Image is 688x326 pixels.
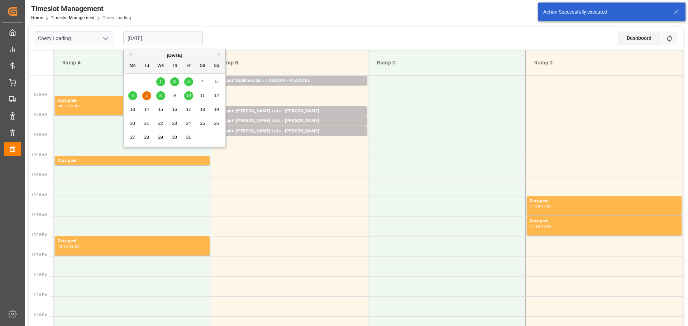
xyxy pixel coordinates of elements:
[128,133,137,142] div: Choose Monday, October 27th, 2025
[201,79,204,84] span: 4
[172,107,177,112] span: 16
[126,75,224,145] div: month 2025-10
[69,245,80,248] div: 12:30
[218,53,222,57] button: Next Month
[156,105,165,114] div: Choose Wednesday, October 15th, 2025
[142,91,151,100] div: Choose Tuesday, October 7th, 2025
[158,107,163,112] span: 15
[31,153,48,157] span: 10:00 AM
[170,77,179,86] div: Choose Thursday, October 2nd, 2025
[530,198,679,205] div: Occupied
[34,273,48,277] span: 1:00 PM
[127,53,132,57] button: Previous Month
[144,107,149,112] span: 14
[215,128,364,135] div: Transport [PERSON_NAME] Lots - [PERSON_NAME]
[31,233,48,237] span: 12:00 PM
[144,121,149,126] span: 21
[128,62,137,70] div: Mo
[34,313,48,317] span: 2:00 PM
[530,218,679,225] div: Occupied
[31,193,48,197] span: 11:00 AM
[187,79,190,84] span: 3
[68,104,69,108] div: -
[132,93,134,98] span: 6
[170,62,179,70] div: Th
[170,133,179,142] div: Choose Thursday, October 30th, 2025
[217,56,362,69] div: Ramp B
[156,77,165,86] div: Choose Wednesday, October 1st, 2025
[215,135,364,141] div: Pallets: ,TU: 105,City: [GEOGRAPHIC_DATA],Arrival: [DATE] 00:00:00
[543,8,666,16] div: Action Successfully executed
[184,62,193,70] div: Fr
[170,119,179,128] div: Choose Thursday, October 23rd, 2025
[34,293,48,297] span: 1:30 PM
[128,119,137,128] div: Choose Monday, October 20th, 2025
[184,119,193,128] div: Choose Friday, October 24th, 2025
[215,77,364,84] div: Transport Kuehne Lots - LANDOIS - PLAINTEL
[51,15,95,20] a: Timeslot Management
[215,79,218,84] span: 5
[173,93,176,98] span: 9
[159,79,162,84] span: 1
[214,93,219,98] span: 12
[156,91,165,100] div: Choose Wednesday, October 8th, 2025
[184,133,193,142] div: Choose Friday, October 31st, 2025
[159,93,162,98] span: 8
[68,165,69,168] div: -
[530,205,540,208] div: 11:00
[186,93,191,98] span: 10
[200,121,205,126] span: 25
[130,121,135,126] span: 20
[142,62,151,70] div: Tu
[58,238,207,245] div: Occupied
[31,173,48,177] span: 10:30 AM
[170,91,179,100] div: Choose Thursday, October 9th, 2025
[198,77,207,86] div: Choose Saturday, October 4th, 2025
[68,245,69,248] div: -
[173,79,176,84] span: 2
[34,93,48,97] span: 8:30 AM
[58,104,68,108] div: 08:30
[172,135,177,140] span: 30
[530,225,540,228] div: 11:30
[186,121,191,126] span: 24
[69,104,80,108] div: 09:00
[123,31,203,45] input: DD-MM-YYYY
[31,3,131,14] div: Timeslot Management
[186,135,191,140] span: 31
[212,77,221,86] div: Choose Sunday, October 5th, 2025
[214,121,219,126] span: 26
[540,225,541,228] div: -
[34,31,113,45] input: Type to search/select
[69,165,80,168] div: 10:15
[618,31,661,45] div: Dashboard
[130,135,135,140] span: 27
[212,105,221,114] div: Choose Sunday, October 19th, 2025
[58,245,68,248] div: 12:00
[58,97,207,104] div: Occupied
[531,56,677,69] div: Ramp D
[156,133,165,142] div: Choose Wednesday, October 29th, 2025
[198,91,207,100] div: Choose Saturday, October 11th, 2025
[374,56,520,69] div: Ramp C
[541,205,551,208] div: 11:30
[212,119,221,128] div: Choose Sunday, October 26th, 2025
[158,121,163,126] span: 22
[215,125,364,131] div: Pallets: 6,TU: 1511,City: CARQUEFOU,Arrival: [DATE] 00:00:00
[540,205,541,208] div: -
[186,107,191,112] span: 17
[184,77,193,86] div: Choose Friday, October 3rd, 2025
[58,157,207,165] div: Occupied
[100,33,111,44] button: open menu
[198,119,207,128] div: Choose Saturday, October 25th, 2025
[215,108,364,115] div: Transport [PERSON_NAME] Lots - [PERSON_NAME]
[31,253,48,257] span: 12:30 PM
[142,105,151,114] div: Choose Tuesday, October 14th, 2025
[200,93,205,98] span: 11
[198,62,207,70] div: Sa
[130,107,135,112] span: 13
[59,56,205,69] div: Ramp A
[215,84,364,91] div: Pallets: 3,TU: 313,City: PLAINTEL,Arrival: [DATE] 00:00:00
[144,135,149,140] span: 28
[215,117,364,125] div: Transport [PERSON_NAME] Lots - [PERSON_NAME]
